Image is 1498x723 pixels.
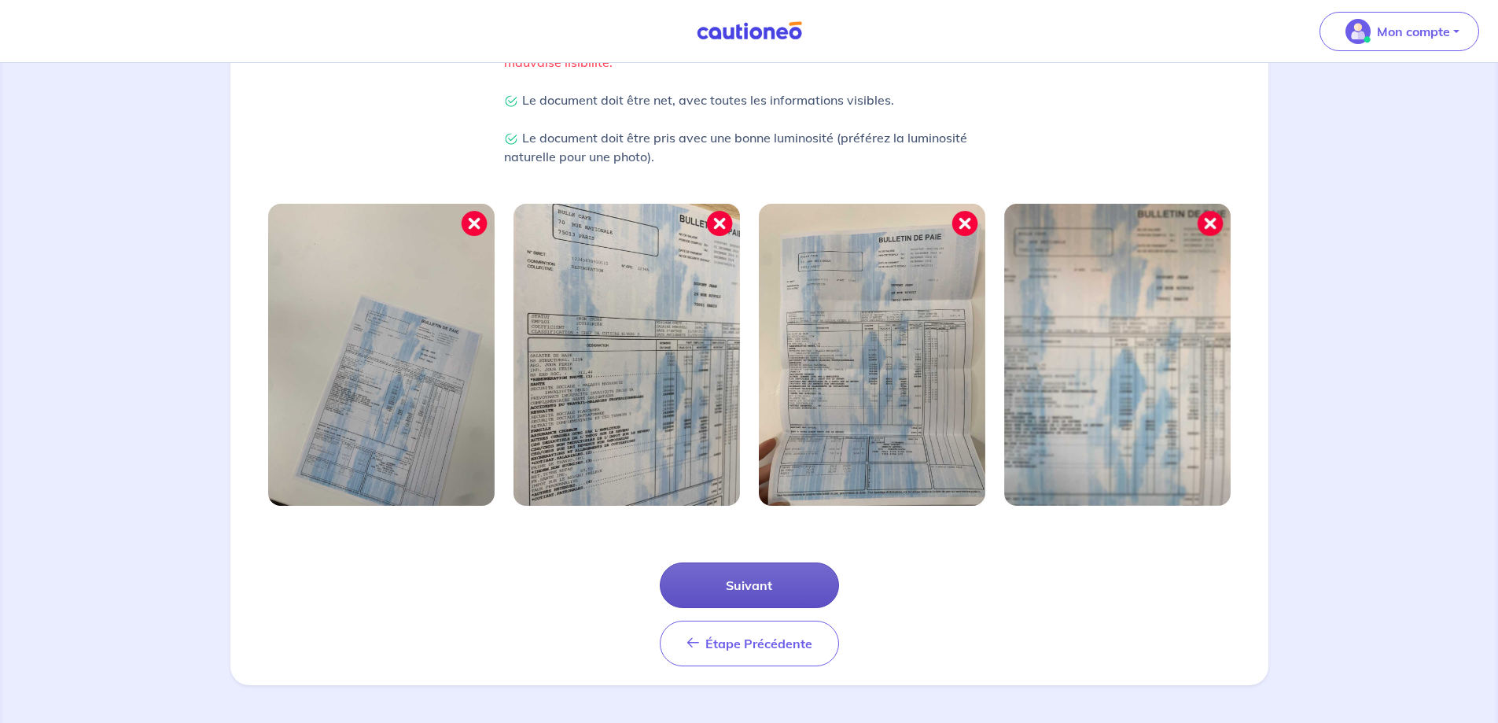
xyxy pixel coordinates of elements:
[690,21,808,41] img: Cautioneo
[1345,19,1371,44] img: illu_account_valid_menu.svg
[513,204,740,506] img: Image mal cadrée 2
[660,563,839,608] button: Suivant
[759,204,985,506] img: Image mal cadrée 3
[504,132,518,146] img: Check
[504,90,995,166] p: Le document doit être net, avec toutes les informations visibles. Le document doit être pris avec...
[268,204,495,506] img: Image mal cadrée 1
[660,621,839,666] button: Étape Précédente
[504,94,518,109] img: Check
[1004,204,1231,506] img: Image mal cadrée 4
[1377,22,1450,41] p: Mon compte
[1319,12,1479,51] button: illu_account_valid_menu.svgMon compte
[705,636,812,651] span: Étape Précédente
